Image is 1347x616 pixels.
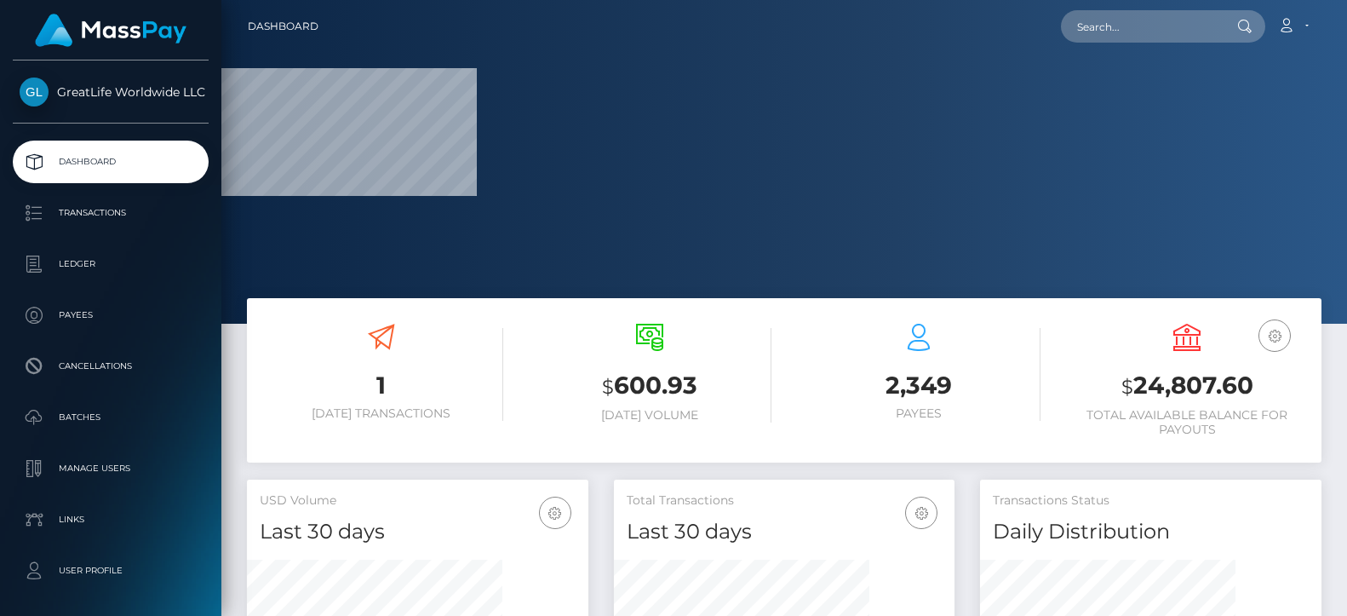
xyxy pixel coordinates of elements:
h4: Last 30 days [627,517,943,547]
img: GreatLife Worldwide LLC [20,78,49,107]
a: Batches [13,396,209,439]
h5: Total Transactions [627,492,943,509]
small: $ [602,375,614,399]
input: Search... [1061,10,1221,43]
a: Ledger [13,243,209,285]
h5: Transactions Status [993,492,1309,509]
h3: 1 [260,369,503,402]
a: Links [13,498,209,541]
p: Transactions [20,200,202,226]
h6: Total Available Balance for Payouts [1066,408,1310,437]
a: Dashboard [13,141,209,183]
img: MassPay Logo [35,14,186,47]
h5: USD Volume [260,492,576,509]
span: GreatLife Worldwide LLC [13,84,209,100]
h6: Payees [797,406,1040,421]
p: Links [20,507,202,533]
h4: Last 30 days [260,517,576,547]
h4: Daily Distribution [993,517,1309,547]
h3: 2,349 [797,369,1040,402]
a: User Profile [13,550,209,592]
p: Ledger [20,251,202,277]
p: Dashboard [20,149,202,175]
p: Cancellations [20,354,202,379]
a: Dashboard [248,9,318,44]
small: $ [1121,375,1133,399]
a: Manage Users [13,447,209,490]
a: Transactions [13,192,209,234]
p: User Profile [20,558,202,584]
p: Payees [20,302,202,328]
p: Manage Users [20,456,202,481]
h6: [DATE] Volume [529,408,772,423]
h3: 24,807.60 [1066,369,1310,404]
h6: [DATE] Transactions [260,406,503,421]
a: Cancellations [13,345,209,388]
a: Payees [13,294,209,337]
p: Batches [20,405,202,430]
h3: 600.93 [529,369,772,404]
